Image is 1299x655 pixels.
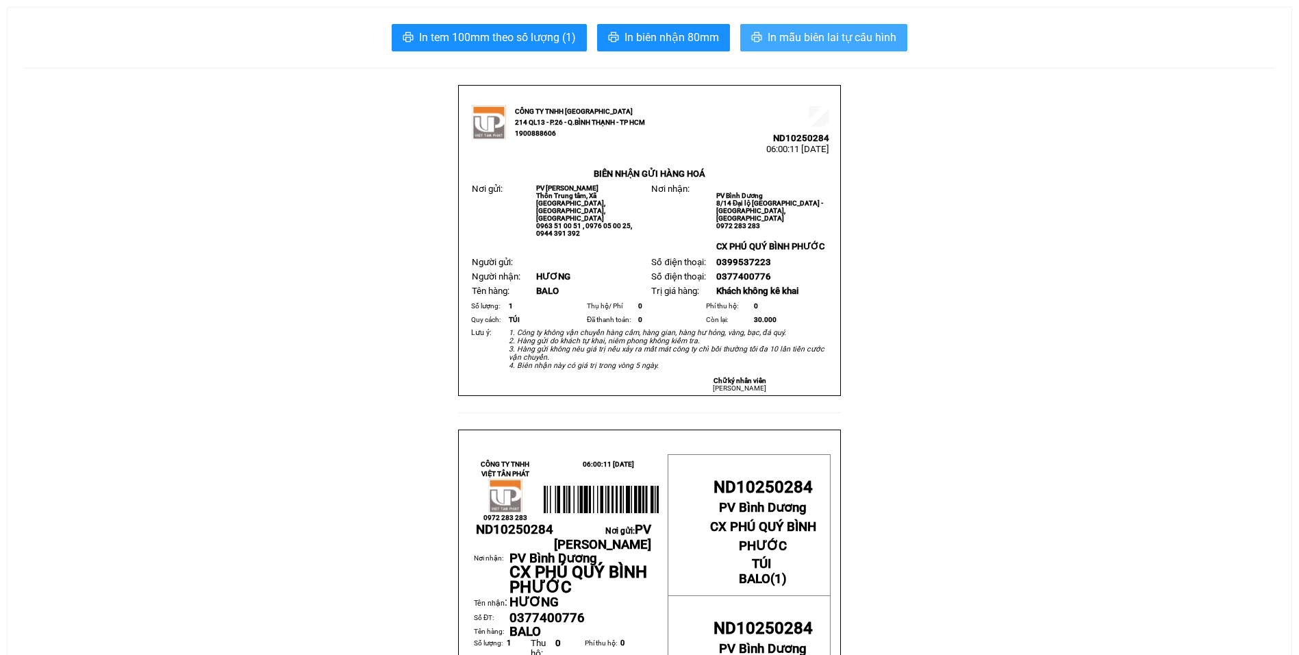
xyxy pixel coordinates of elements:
[714,478,813,497] span: ND10250284
[472,106,506,140] img: logo
[774,571,782,586] span: 1
[754,302,758,310] span: 0
[751,32,762,45] span: printer
[472,257,513,267] span: Người gửi:
[740,24,907,51] button: printerIn mẫu biên lai tự cấu hình
[469,299,507,313] td: Số lượng:
[594,169,705,179] strong: BIÊN NHẬN GỬI HÀNG HOÁ
[754,316,777,323] span: 30.000
[716,257,771,267] span: 0399537223
[714,619,813,638] span: ND10250284
[509,610,585,626] span: 0377400776
[536,192,605,222] span: Thôn Trung tâm, Xã [GEOGRAPHIC_DATA], [GEOGRAPHIC_DATA], [GEOGRAPHIC_DATA]
[585,299,636,313] td: Thụ hộ/ Phí
[403,32,414,45] span: printer
[392,24,587,51] button: printerIn tem 100mm theo số lượng (1)
[474,599,505,608] span: Tên nhận
[716,241,824,251] span: CX PHÚ QUÝ BÌNH PHƯỚC
[554,522,651,552] span: PV [PERSON_NAME]
[585,313,636,327] td: Đã thanh toán:
[739,556,787,586] strong: ( )
[472,286,509,296] span: Tên hàng:
[509,328,824,370] em: 1. Công ty không vận chuyển hàng cấm, hàng gian, hàng hư hỏng, vàng, bạc, đá quý. 2. Hàng gửi do ...
[509,302,513,310] span: 1
[474,626,509,639] td: Tên hàng:
[536,286,559,296] span: BALO
[620,639,625,647] span: 0
[483,514,527,521] span: 0972 283 283
[476,522,553,537] span: ND10250284
[474,553,509,595] td: Nơi nhận:
[554,526,651,551] span: Nơi gửi:
[583,460,634,468] span: 06:00:11 [DATE]
[625,29,719,46] span: In biên nhận 80mm
[419,29,576,46] span: In tem 100mm theo số lượng (1)
[474,595,507,608] span: :
[716,199,823,222] span: 8/14 Đại lộ [GEOGRAPHIC_DATA] - [GEOGRAPHIC_DATA], [GEOGRAPHIC_DATA]
[509,551,597,566] span: PV Bình Dương
[710,519,816,554] span: CX PHÚ QUÝ BÌNH PHƯỚC
[488,479,522,513] img: logo
[766,144,829,154] span: 06:00:11 [DATE]
[608,32,619,45] span: printer
[739,571,770,586] span: BALO
[714,377,766,384] strong: Chữ ký nhân viên
[651,184,690,194] span: Nơi nhận:
[752,556,771,571] span: TÚI
[469,313,507,327] td: Quy cách:
[481,460,529,478] strong: CÔNG TY TNHH VIỆT TÂN PHÁT
[716,286,798,296] span: Khách không kê khai
[651,257,705,267] span: Số điện thoại:
[555,638,561,648] span: 0
[773,133,829,143] span: ND10250284
[651,286,699,296] span: Trị giá hàng:
[472,271,520,282] span: Người nhận:
[536,184,598,192] span: PV [PERSON_NAME]
[509,316,520,323] span: TÚI
[716,271,771,282] span: 0377400776
[536,271,570,282] span: HƯƠNG
[509,595,559,610] span: HƯƠNG
[472,184,503,194] span: Nơi gửi:
[704,313,752,327] td: Còn lại:
[474,611,509,626] td: Số ĐT:
[704,299,752,313] td: Phí thu hộ:
[507,639,511,647] span: 1
[638,316,642,323] span: 0
[536,222,632,237] span: 0963 51 00 51 , 0976 05 00 25, 0944 391 392
[509,624,541,639] span: BALO
[768,29,896,46] span: In mẫu biên lai tự cấu hình
[515,108,645,137] strong: CÔNG TY TNHH [GEOGRAPHIC_DATA] 214 QL13 - P.26 - Q.BÌNH THẠNH - TP HCM 1900888606
[651,271,705,282] span: Số điện thoại:
[638,302,642,310] span: 0
[713,384,766,392] span: [PERSON_NAME]
[509,563,647,597] span: CX PHÚ QUÝ BÌNH PHƯỚC
[716,222,760,230] span: 0972 283 283
[716,192,763,199] span: PV Bình Dương
[471,328,492,337] span: Lưu ý:
[719,500,807,515] span: PV Bình Dương
[597,24,730,51] button: printerIn biên nhận 80mm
